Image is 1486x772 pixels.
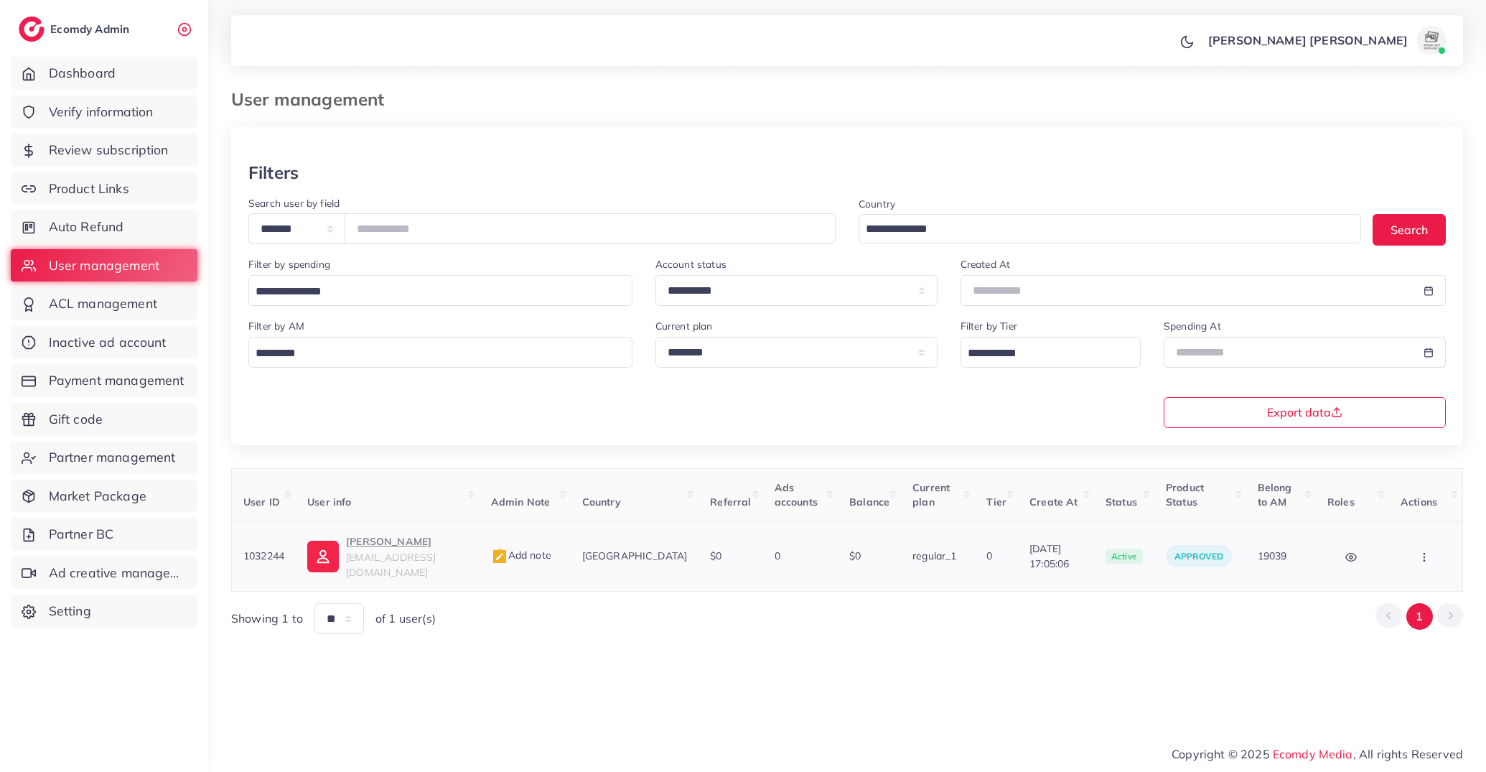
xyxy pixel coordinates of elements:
[243,549,284,562] span: 1032244
[248,257,330,271] label: Filter by spending
[11,403,197,436] a: Gift code
[491,549,551,562] span: Add note
[11,96,197,129] a: Verify information
[1406,603,1433,630] button: Go to page 1
[1401,496,1437,508] span: Actions
[11,480,197,513] a: Market Package
[986,549,992,562] span: 0
[1353,745,1463,763] span: , All rights Reserved
[375,610,436,627] span: of 1 user(s)
[1373,214,1446,245] button: Search
[307,496,351,508] span: User info
[49,525,114,544] span: Partner BC
[1174,551,1223,562] span: approved
[49,294,157,313] span: ACL management
[1172,745,1463,763] span: Copyright © 2025
[775,481,818,508] span: Ads accounts
[710,496,751,508] span: Referral
[11,210,197,243] a: Auto Refund
[1164,397,1446,428] button: Export data
[912,549,956,562] span: regular_1
[11,326,197,359] a: Inactive ad account
[655,257,726,271] label: Account status
[961,319,1017,333] label: Filter by Tier
[1258,481,1292,508] span: Belong to AM
[861,218,1342,241] input: Search for option
[1417,26,1446,55] img: avatar
[961,257,1011,271] label: Created At
[50,22,133,36] h2: Ecomdy Admin
[1273,747,1353,761] a: Ecomdy Media
[859,214,1361,243] div: Search for option
[491,548,508,565] img: admin_note.cdd0b510.svg
[11,364,197,397] a: Payment management
[11,134,197,167] a: Review subscription
[248,337,632,368] div: Search for option
[248,319,304,333] label: Filter by AM
[11,441,197,474] a: Partner management
[849,549,861,562] span: $0
[1375,603,1463,630] ul: Pagination
[775,549,780,562] span: 0
[1029,541,1083,571] span: [DATE] 17:05:06
[11,249,197,282] a: User management
[231,610,303,627] span: Showing 1 to
[49,333,167,352] span: Inactive ad account
[231,89,396,110] h3: User management
[19,17,133,42] a: logoEcomdy Admin
[248,275,632,306] div: Search for option
[49,64,116,83] span: Dashboard
[49,448,176,467] span: Partner management
[49,180,129,198] span: Product Links
[346,551,436,578] span: [EMAIL_ADDRESS][DOMAIN_NAME]
[1208,32,1408,49] p: [PERSON_NAME] [PERSON_NAME]
[346,533,467,550] p: [PERSON_NAME]
[49,487,146,506] span: Market Package
[582,496,621,508] span: Country
[710,549,721,562] span: $0
[491,496,551,508] span: Admin Note
[1029,496,1078,508] span: Create At
[859,197,895,211] label: Country
[49,218,124,236] span: Auto Refund
[11,557,197,590] a: Ad creative management
[11,57,197,90] a: Dashboard
[1166,481,1204,508] span: Product Status
[582,549,688,562] span: [GEOGRAPHIC_DATA]
[49,141,169,159] span: Review subscription
[986,496,1006,508] span: Tier
[307,541,339,572] img: ic-user-info.36bf1079.svg
[248,162,299,183] h3: Filters
[963,343,1122,365] input: Search for option
[1327,496,1355,508] span: Roles
[49,564,187,582] span: Ad creative management
[11,518,197,551] a: Partner BC
[49,371,184,390] span: Payment management
[1106,549,1143,564] span: active
[1164,319,1221,333] label: Spending At
[49,602,91,620] span: Setting
[49,410,103,429] span: Gift code
[49,256,159,275] span: User management
[11,287,197,320] a: ACL management
[11,172,197,205] a: Product Links
[849,496,889,508] span: Balance
[248,196,340,210] label: Search user by field
[1106,496,1137,508] span: Status
[243,496,280,508] span: User ID
[307,533,467,580] a: [PERSON_NAME][EMAIL_ADDRESS][DOMAIN_NAME]
[912,481,950,508] span: Current plan
[251,281,614,303] input: Search for option
[19,17,45,42] img: logo
[251,343,614,365] input: Search for option
[961,337,1141,368] div: Search for option
[1200,26,1452,55] a: [PERSON_NAME] [PERSON_NAME]avatar
[11,595,197,628] a: Setting
[1267,406,1342,418] span: Export data
[655,319,713,333] label: Current plan
[49,103,154,121] span: Verify information
[1258,549,1287,562] span: 19039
